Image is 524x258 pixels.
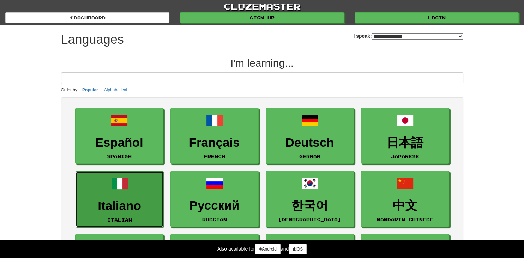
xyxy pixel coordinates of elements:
h2: I'm learning... [61,57,463,69]
a: Login [355,12,519,23]
h3: 日本語 [365,136,445,150]
h3: 한국어 [270,199,350,212]
small: [DEMOGRAPHIC_DATA] [278,217,341,222]
a: РусскийRussian [170,171,259,227]
h3: Deutsch [270,136,350,150]
a: Sign up [180,12,344,23]
h3: Русский [174,199,255,212]
button: Popular [80,86,100,94]
button: Alphabetical [102,86,129,94]
small: Japanese [391,154,419,159]
small: German [299,154,320,159]
a: ItalianoItalian [76,171,164,227]
a: 한국어[DEMOGRAPHIC_DATA] [266,171,354,227]
small: Mandarin Chinese [377,217,433,222]
h1: Languages [61,32,124,47]
small: French [204,154,225,159]
a: iOS [289,244,307,254]
h3: 中文 [365,199,445,212]
small: Russian [202,217,227,222]
small: Spanish [107,154,132,159]
label: I speak: [353,32,463,40]
h3: Español [79,136,159,150]
small: Italian [107,217,132,222]
a: EspañolSpanish [75,108,163,164]
h3: Italiano [79,199,160,213]
small: Order by: [61,88,79,92]
a: FrançaisFrench [170,108,259,164]
a: 日本語Japanese [361,108,449,164]
a: dashboard [5,12,169,23]
a: DeutschGerman [266,108,354,164]
a: 中文Mandarin Chinese [361,171,449,227]
select: I speak: [372,33,463,40]
a: Android [255,244,280,254]
h3: Français [174,136,255,150]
